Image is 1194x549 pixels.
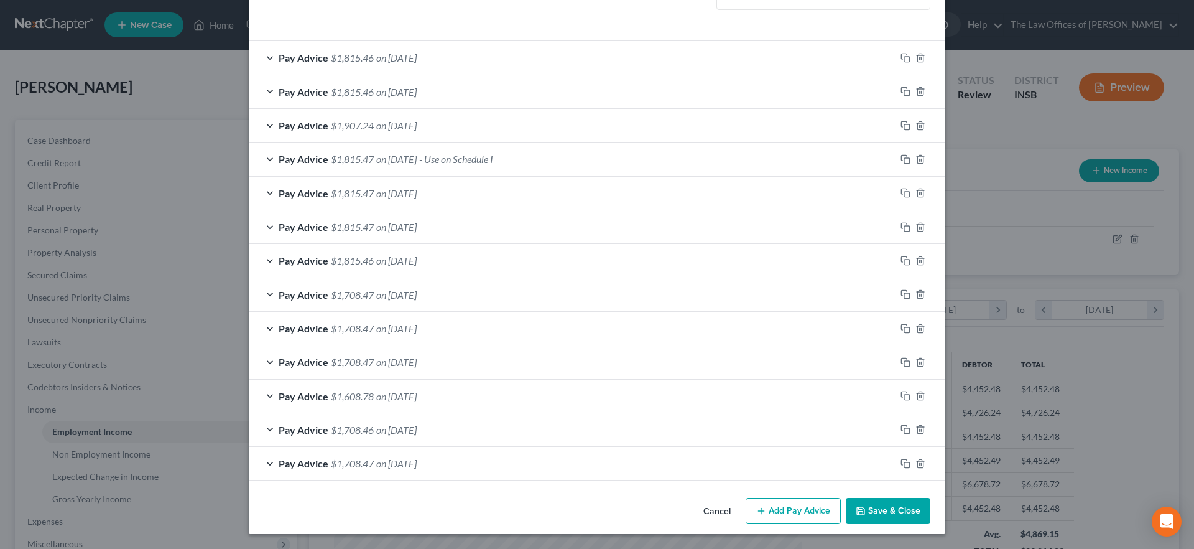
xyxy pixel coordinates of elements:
span: on [DATE] [376,289,417,301]
span: $1,708.47 [331,289,374,301]
span: Pay Advice [279,424,328,436]
span: Pay Advice [279,457,328,469]
span: Pay Advice [279,255,328,266]
button: Cancel [693,499,741,524]
span: Pay Advice [279,120,328,131]
span: $1,608.78 [331,390,374,402]
span: Pay Advice [279,52,328,63]
span: on [DATE] [376,153,417,165]
span: $1,708.47 [331,322,374,334]
span: Pay Advice [279,86,328,98]
span: on [DATE] [376,221,417,233]
span: $1,907.24 [331,120,374,131]
span: Pay Advice [279,390,328,402]
div: Open Intercom Messenger [1152,507,1182,537]
span: $1,815.46 [331,52,374,63]
span: Pay Advice [279,187,328,199]
span: - Use on Schedule I [419,153,493,165]
button: Add Pay Advice [746,498,841,524]
span: $1,815.47 [331,221,374,233]
span: Pay Advice [279,153,328,165]
span: $1,815.47 [331,153,374,165]
span: on [DATE] [376,52,417,63]
span: $1,708.46 [331,424,374,436]
span: Pay Advice [279,356,328,368]
span: $1,815.47 [331,187,374,199]
span: on [DATE] [376,255,417,266]
span: on [DATE] [376,187,417,199]
span: Pay Advice [279,221,328,233]
span: $1,815.46 [331,255,374,266]
span: on [DATE] [376,86,417,98]
span: on [DATE] [376,356,417,368]
span: Pay Advice [279,289,328,301]
span: on [DATE] [376,120,417,131]
button: Save & Close [846,498,930,524]
span: $1,815.46 [331,86,374,98]
span: $1,708.47 [331,356,374,368]
span: $1,708.47 [331,457,374,469]
span: on [DATE] [376,390,417,402]
span: on [DATE] [376,457,417,469]
span: on [DATE] [376,322,417,334]
span: Pay Advice [279,322,328,334]
span: on [DATE] [376,424,417,436]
